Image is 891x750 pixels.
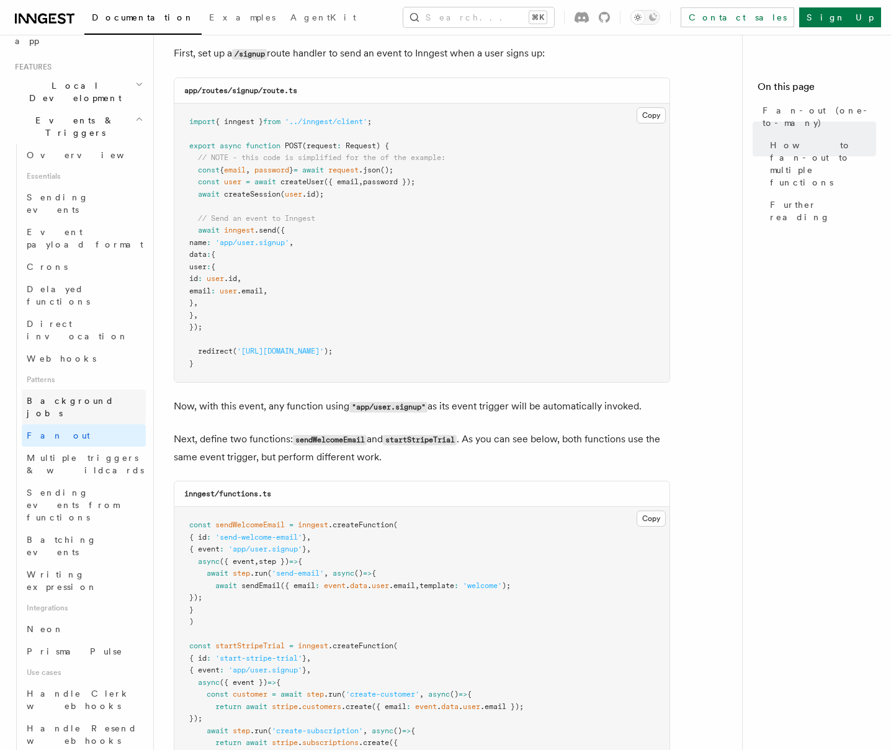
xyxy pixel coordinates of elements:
[459,702,463,711] span: .
[463,702,480,711] span: user
[363,569,372,578] span: =>
[10,114,135,139] span: Events & Triggers
[302,166,324,174] span: await
[415,702,437,711] span: event
[246,702,267,711] span: await
[307,533,311,542] span: ,
[22,663,146,682] span: Use cases
[220,666,224,674] span: :
[437,702,441,711] span: .
[630,10,660,25] button: Toggle dark mode
[198,347,233,355] span: redirect
[27,723,137,746] span: Handle Resend webhooks
[307,654,311,663] span: ,
[302,545,307,553] span: }
[189,605,194,614] span: }
[346,141,376,150] span: Request
[350,581,367,590] span: data
[22,166,146,186] span: Essentials
[22,186,146,221] a: Sending events
[285,117,367,126] span: '../inngest/client'
[207,250,211,259] span: :
[27,453,144,475] span: Multiple triggers & wildcards
[215,702,241,711] span: return
[215,581,237,590] span: await
[232,49,267,60] code: /signup
[27,319,128,341] span: Direct invocation
[393,641,398,650] span: (
[254,226,276,234] span: .send
[289,238,293,247] span: ,
[189,359,194,368] span: }
[189,593,202,602] span: });
[302,190,324,199] span: .id);
[372,581,389,590] span: user
[211,262,215,271] span: {
[467,690,472,699] span: {
[22,618,146,640] a: Neon
[224,274,237,283] span: .id
[27,354,96,364] span: Webhooks
[354,569,363,578] span: ()
[765,134,876,194] a: How to fan-out to multiple functions
[220,166,224,174] span: {
[207,654,211,663] span: :
[22,598,146,618] span: Integrations
[241,581,280,590] span: sendEmail
[174,431,670,466] p: Next, define two functions: and . As you can see below, both functions use the same event trigger...
[189,533,207,542] span: { id
[237,287,263,295] span: .email
[22,682,146,717] a: Handle Clerk webhooks
[359,177,363,186] span: ,
[198,177,220,186] span: const
[194,298,198,307] span: ,
[280,177,324,186] span: createUser
[198,274,202,283] span: :
[259,557,289,566] span: step })
[27,396,114,418] span: Background jobs
[27,488,119,522] span: Sending events from functions
[393,726,402,735] span: ()
[189,141,215,150] span: export
[27,646,123,656] span: Prisma Pulse
[403,7,554,27] button: Search...⌘K
[22,390,146,424] a: Background jobs
[211,287,215,295] span: :
[263,287,267,295] span: ,
[328,520,393,529] span: .createFunction
[10,17,146,52] a: Setting up your app
[302,654,307,663] span: }
[27,535,97,557] span: Batching events
[758,79,876,99] h4: On this page
[302,702,341,711] span: customers
[383,435,457,445] code: startStripeTrial
[198,153,445,162] span: // NOTE - this code is simplified for the of the example:
[246,177,250,186] span: =
[411,726,415,735] span: {
[328,166,359,174] span: request
[341,690,346,699] span: (
[27,431,90,440] span: Fan out
[27,150,154,160] span: Overview
[250,726,267,735] span: .run
[419,690,424,699] span: ,
[367,117,372,126] span: ;
[246,141,280,150] span: function
[224,190,280,199] span: createSession
[209,12,275,22] span: Examples
[215,738,241,747] span: return
[189,545,220,553] span: { event
[289,641,293,650] span: =
[681,7,794,27] a: Contact sales
[22,481,146,529] a: Sending events from functions
[267,569,272,578] span: (
[250,569,267,578] span: .run
[307,666,311,674] span: ,
[307,690,324,699] span: step
[290,12,356,22] span: AgentKit
[285,190,302,199] span: user
[22,144,146,166] a: Overview
[254,166,289,174] span: password
[189,654,207,663] span: { id
[27,284,90,306] span: Delayed functions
